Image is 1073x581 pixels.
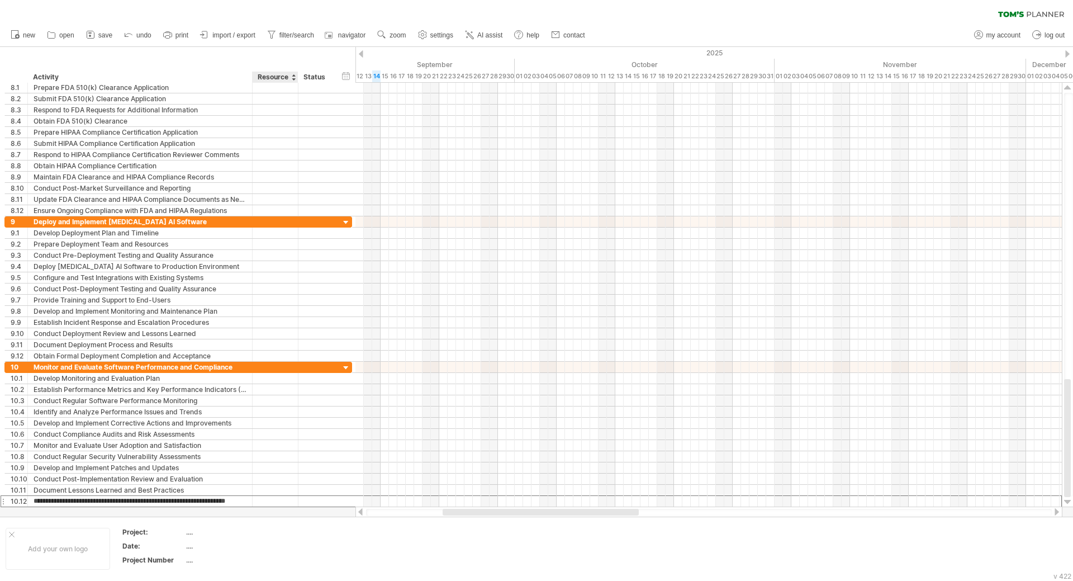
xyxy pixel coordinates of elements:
div: 9 [11,216,27,227]
div: Wednesday, 15 October 2025 [632,70,640,82]
div: Tuesday, 25 November 2025 [976,70,984,82]
div: 8.3 [11,105,27,115]
div: Sunday, 2 November 2025 [783,70,791,82]
div: Obtain HIPAA Compliance Certification [34,160,246,171]
div: 10.12 [11,496,27,507]
div: Wednesday, 1 October 2025 [515,70,523,82]
a: log out [1029,28,1068,42]
div: 10.5 [11,418,27,428]
div: Obtain Formal Deployment Completion and Acceptance [34,351,246,361]
div: Sunday, 28 September 2025 [490,70,498,82]
div: Tuesday, 23 September 2025 [448,70,456,82]
div: Saturday, 20 September 2025 [422,70,431,82]
div: Date: [122,541,184,551]
div: Project Number [122,555,184,565]
div: Friday, 21 November 2025 [942,70,951,82]
div: Sunday, 9 November 2025 [842,70,850,82]
div: Monday, 22 September 2025 [439,70,448,82]
div: Tuesday, 4 November 2025 [800,70,808,82]
div: 10 [11,362,27,372]
a: undo [121,28,155,42]
div: Monday, 29 September 2025 [498,70,506,82]
div: Friday, 12 September 2025 [355,70,364,82]
div: Saturday, 29 November 2025 [1009,70,1018,82]
a: save [83,28,116,42]
span: open [59,31,74,39]
div: Deploy and Implement [MEDICAL_DATA] AI Software [34,216,246,227]
div: Document Lessons Learned and Best Practices [34,485,246,495]
div: 8.8 [11,160,27,171]
div: 8.7 [11,149,27,160]
a: new [8,28,39,42]
a: contact [548,28,588,42]
div: Monday, 20 October 2025 [674,70,682,82]
div: Wednesday, 26 November 2025 [984,70,993,82]
div: Saturday, 18 October 2025 [657,70,666,82]
div: Thursday, 4 December 2025 [1051,70,1060,82]
a: filter/search [264,28,317,42]
div: Develop Monitoring and Evaluation Plan [34,373,246,384]
div: Develop Deployment Plan and Timeline [34,228,246,238]
div: Provide Training and Support to End-Users [34,295,246,305]
div: 9.11 [11,339,27,350]
div: Obtain FDA 510(k) Clearance [34,116,246,126]
div: Develop and Implement Monitoring and Maintenance Plan [34,306,246,317]
div: 10.8 [11,451,27,462]
div: Tuesday, 2 December 2025 [1034,70,1043,82]
div: Establish Incident Response and Escalation Procedures [34,317,246,328]
div: Wednesday, 3 December 2025 [1043,70,1051,82]
div: Wednesday, 19 November 2025 [925,70,934,82]
div: Friday, 19 September 2025 [414,70,422,82]
div: 8.4 [11,116,27,126]
div: Friday, 5 December 2025 [1060,70,1068,82]
span: save [98,31,112,39]
div: Friday, 10 October 2025 [590,70,599,82]
div: Monday, 1 December 2025 [1026,70,1034,82]
div: Sunday, 12 October 2025 [607,70,615,82]
div: Configure and Test Integrations with Existing Systems [34,272,246,283]
span: import / export [212,31,255,39]
div: Conduct Post-Market Surveillance and Reporting [34,183,246,193]
div: Submit FDA 510(k) Clearance Application [34,93,246,104]
div: Friday, 24 October 2025 [708,70,716,82]
div: September 2025 [263,59,515,70]
a: settings [415,28,457,42]
div: Monday, 27 October 2025 [733,70,741,82]
div: Wednesday, 5 November 2025 [808,70,816,82]
div: Monday, 17 November 2025 [909,70,917,82]
div: Conduct Regular Security Vulnerability Assessments [34,451,246,462]
div: Sunday, 26 October 2025 [724,70,733,82]
span: log out [1044,31,1065,39]
div: Tuesday, 30 September 2025 [506,70,515,82]
div: Saturday, 25 October 2025 [716,70,724,82]
div: Thursday, 27 November 2025 [993,70,1001,82]
div: Status [303,72,328,83]
div: 10.10 [11,474,27,484]
div: Respond to FDA Requests for Additional Information [34,105,246,115]
div: Conduct Deployment Review and Lessons Learned [34,328,246,339]
div: Monday, 10 November 2025 [850,70,858,82]
div: Monday, 15 September 2025 [381,70,389,82]
div: 8.9 [11,172,27,182]
div: Identify and Analyze Performance Issues and Trends [34,407,246,417]
div: 10.7 [11,440,27,451]
div: Friday, 31 October 2025 [766,70,775,82]
div: Monday, 13 October 2025 [615,70,624,82]
span: new [23,31,35,39]
div: Sunday, 5 October 2025 [548,70,557,82]
div: Saturday, 4 October 2025 [540,70,548,82]
div: Conduct Post-Implementation Review and Evaluation [34,474,246,484]
a: help [511,28,543,42]
div: 8.2 [11,93,27,104]
div: Sunday, 14 September 2025 [372,70,381,82]
div: 8.5 [11,127,27,138]
div: .... [186,541,280,551]
div: Tuesday, 7 October 2025 [565,70,573,82]
div: Saturday, 13 September 2025 [364,70,372,82]
div: Wednesday, 22 October 2025 [691,70,699,82]
span: my account [986,31,1020,39]
div: Monitor and Evaluate User Adoption and Satisfaction [34,440,246,451]
div: Saturday, 1 November 2025 [775,70,783,82]
div: Activity [33,72,246,83]
span: contact [563,31,585,39]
